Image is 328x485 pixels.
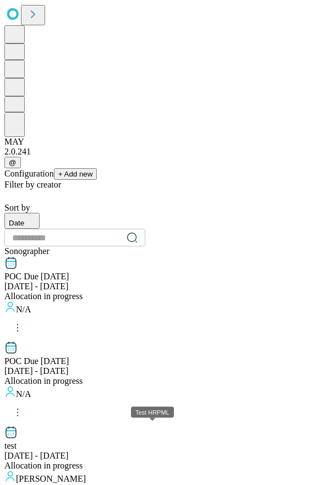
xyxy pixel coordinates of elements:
div: POC Due Dec 30 [4,272,324,282]
span: N/A [16,305,31,314]
div: [DATE] - [DATE] [4,366,324,376]
button: Date [4,213,40,229]
div: Sonographer [4,246,324,256]
div: test [4,441,324,451]
div: Test HRPML [131,407,174,418]
div: Allocation in progress [4,461,324,471]
button: kebab-menu [4,399,31,426]
div: [DATE] - [DATE] [4,451,324,461]
div: POC Due Feb 27 [4,356,324,366]
span: Date [9,219,24,227]
div: 2.0.241 [4,147,324,157]
span: + Add new [58,170,93,178]
span: @ [9,158,17,167]
div: Allocation in progress [4,291,324,301]
span: Configuration [4,169,54,178]
button: @ [4,157,21,168]
div: Allocation in progress [4,376,324,386]
button: kebab-menu [4,315,31,341]
div: [DATE] - [DATE] [4,282,324,291]
span: Filter by creator [4,180,61,189]
button: + Add new [54,168,97,180]
span: N/A [16,389,31,399]
div: MAY [4,137,324,147]
span: [PERSON_NAME] [16,474,86,483]
span: Sort by [4,203,30,212]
